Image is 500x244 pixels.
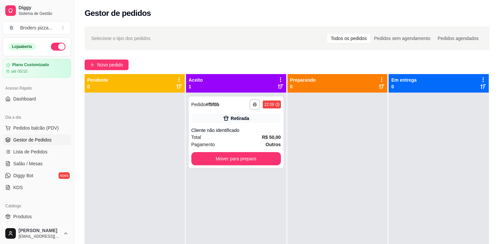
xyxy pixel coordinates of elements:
h2: Gestor de pedidos [85,8,151,19]
button: Mover para preparo [191,152,281,165]
span: Diggy Bot [13,172,33,179]
div: Acesso Rápido [3,83,71,94]
a: Lista de Pedidos [3,146,71,157]
div: Cliente não identificado [191,127,281,134]
div: Todos os pedidos [327,34,370,43]
span: Produtos [13,213,32,220]
article: até 05/10 [11,69,27,74]
div: Pedidos sem agendamento [370,34,434,43]
div: Catálogo [3,201,71,211]
span: Pedido [191,102,206,107]
strong: R$ 50,00 [262,135,281,140]
p: Aceito [189,77,203,83]
article: Plano Customizado [12,62,49,67]
span: Total [191,134,201,141]
span: Dashboard [13,96,36,102]
span: Diggy [19,5,68,11]
a: Plano Customizadoaté 05/10 [3,59,71,78]
span: Pedidos balcão (PDV) [13,125,59,131]
div: Broders pizza ... [20,24,52,31]
p: 0 [391,83,416,90]
span: Sistema de Gestão [19,11,68,16]
div: Loja aberta [8,43,36,50]
span: KDS [13,184,23,191]
button: Select a team [3,21,71,34]
a: Dashboard [3,94,71,104]
span: Gestor de Pedidos [13,137,52,143]
span: [PERSON_NAME] [19,228,60,234]
button: Pedidos balcão (PDV) [3,123,71,133]
p: 1 [189,83,203,90]
span: Pagamento [191,141,215,148]
div: 22:09 [264,102,274,107]
span: plus [90,62,95,67]
span: Lista de Pedidos [13,148,48,155]
p: Em entrega [391,77,416,83]
a: Produtos [3,211,71,222]
button: Alterar Status [51,43,65,51]
strong: # f5f0b [206,102,219,107]
p: Preparando [290,77,316,83]
div: Dia a dia [3,112,71,123]
a: KDS [3,182,71,193]
p: Pendente [87,77,108,83]
p: 0 [290,83,316,90]
button: [PERSON_NAME][EMAIL_ADDRESS][DOMAIN_NAME] [3,225,71,241]
a: Diggy Botnovo [3,170,71,181]
a: Salão / Mesas [3,158,71,169]
button: Novo pedido [85,60,129,70]
div: Pedidos agendados [434,34,482,43]
span: Selecione o tipo dos pedidos [91,35,150,42]
span: Salão / Mesas [13,160,43,167]
a: DiggySistema de Gestão [3,3,71,19]
span: B [8,24,15,31]
span: [EMAIL_ADDRESS][DOMAIN_NAME] [19,234,60,239]
strong: Outros [266,142,281,147]
p: 0 [87,83,108,90]
span: Novo pedido [97,61,123,68]
div: Retirada [231,115,249,122]
a: Gestor de Pedidos [3,135,71,145]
